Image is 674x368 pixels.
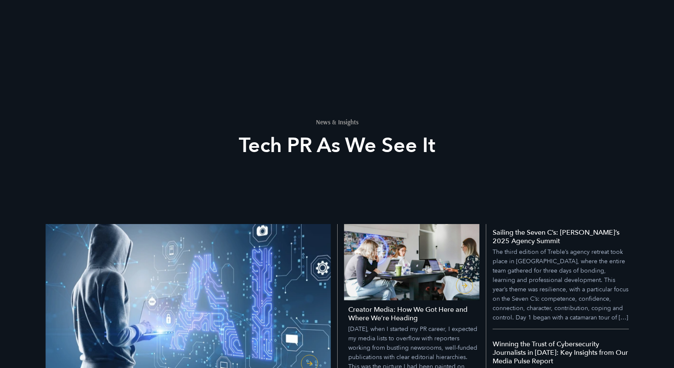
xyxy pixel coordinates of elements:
[493,228,629,329] a: Sailing the Seven C’s: Treble’s 2025 Agency Summit
[493,340,629,365] h5: Winning the Trust of Cybersecurity Journalists in [DATE]: Key Insights from Our Media Pulse Report
[348,305,479,322] h4: Creator Media: How We Got Here and Where We’re Heading
[180,119,494,125] h1: News & Insights
[493,247,629,322] p: The third edition of Treble’s agency retreat took place in [GEOGRAPHIC_DATA], where the entire te...
[180,132,494,159] h2: Tech PR As We See It
[493,228,629,245] h5: Sailing the Seven C’s: [PERSON_NAME]’s 2025 Agency Summit
[344,224,479,300] img: Creator Media: How We Got Here and Where We’re Heading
